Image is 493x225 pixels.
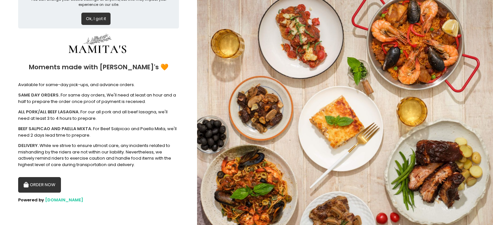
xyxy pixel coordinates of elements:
div: Moments made with [PERSON_NAME]'s 🧡 [18,57,179,77]
div: For our all pork and all beef lasagna, we'll need at least 3 to 4 hours to prepare. [18,109,179,121]
img: Mamitas PH [49,33,146,57]
div: Powered by [18,197,179,203]
b: ALL PORK/ALL BEEF LASAGNA. [18,109,79,115]
div: While we strive to ensure utmost care, any incidents related to mishandling by the riders are not... [18,142,179,168]
button: Ok, I got it [81,13,111,25]
a: [DOMAIN_NAME] [45,197,83,203]
div: Available for same-day pick-ups, and advance orders. [18,82,179,88]
b: SAME DAY ORDERS. [18,92,60,98]
b: DELIVERY. [18,142,39,149]
div: For same day orders, We'll need at least an hour and a half to prepare the order once proof of pa... [18,92,179,105]
b: BEEF SALPICAO AND PAELLA MIXTA. [18,126,92,132]
button: ORDER NOW [18,177,61,193]
div: For Beef Salpicao and Paella Mixta, we'll need 2 days lead time to prepare. [18,126,179,138]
